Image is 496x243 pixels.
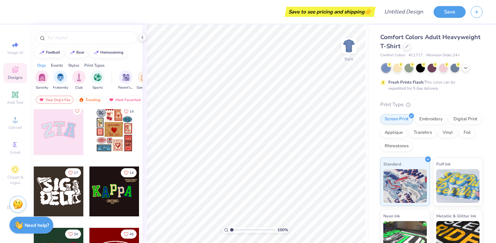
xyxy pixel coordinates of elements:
[35,48,63,58] button: football
[121,107,137,116] button: Like
[74,233,78,236] span: 34
[106,96,144,104] div: Most Favorited
[130,171,134,175] span: 14
[449,114,482,124] div: Digital Print
[75,73,83,81] img: Club Image
[426,53,460,58] span: Minimum Order: 24 +
[39,97,44,102] img: most_fav.gif
[75,85,83,90] span: Club
[39,51,45,55] img: trend_line.gif
[3,175,27,185] span: Clipart & logos
[35,70,49,90] button: filter button
[68,62,79,68] div: Styles
[459,128,475,138] div: Foil
[380,128,407,138] div: Applique
[84,62,105,68] div: Print Types
[434,6,466,18] button: Save
[53,70,68,90] button: filter button
[383,169,427,203] img: Standard
[7,50,23,55] span: Image AI
[379,5,429,19] input: Untitled Design
[388,79,471,91] div: This color can be expedited for 5 day delivery.
[342,39,356,53] img: Back
[109,97,114,102] img: most_fav.gif
[130,233,134,236] span: 45
[51,62,63,68] div: Events
[7,100,23,105] span: Add Text
[438,128,457,138] div: Vinyl
[76,96,104,104] div: Trending
[74,171,78,175] span: 17
[121,168,137,177] button: Like
[383,212,400,219] span: Neon Ink
[415,114,447,124] div: Embroidery
[65,230,81,239] button: Like
[46,51,60,54] div: football
[118,85,134,90] span: Parent's Weekend
[100,51,123,54] div: homecoming
[53,70,68,90] div: filter for Fraternity
[37,62,46,68] div: Orgs
[8,125,22,130] span: Upload
[35,70,49,90] div: filter for Sorority
[277,227,288,233] span: 100 %
[72,70,86,90] button: filter button
[53,85,68,90] span: Fraternity
[65,168,81,177] button: Like
[7,205,23,210] span: Decorate
[380,141,413,151] div: Rhinestones
[118,70,134,90] button: filter button
[10,150,21,155] span: Greek
[286,7,374,17] div: Save to see pricing and shipping
[409,53,423,58] span: # C1717
[25,222,49,229] strong: Need help?
[137,70,152,90] div: filter for Game Day
[47,34,133,41] input: Try "Alpha"
[137,70,152,90] button: filter button
[57,73,64,81] img: Fraternity Image
[72,70,86,90] div: filter for Club
[364,7,372,16] span: 👉
[383,160,401,168] span: Standard
[388,80,424,85] strong: Fresh Prints Flash:
[93,51,99,55] img: trend_line.gif
[122,73,130,81] img: Parent's Weekend Image
[137,85,152,90] span: Game Day
[118,70,134,90] div: filter for Parent's Weekend
[380,114,413,124] div: Screen Print
[36,96,74,104] div: Your Org's Fav
[90,48,127,58] button: homecoming
[380,101,483,109] div: Print Type
[70,51,75,55] img: trend_line.gif
[436,160,450,168] span: Puff Ink
[130,110,134,113] span: 14
[91,70,104,90] div: filter for Sports
[92,85,103,90] span: Sports
[436,169,480,203] img: Puff Ink
[94,73,102,81] img: Sports Image
[73,107,81,115] button: Like
[409,128,436,138] div: Transfers
[380,33,480,50] span: Comfort Colors Adult Heavyweight T-Shirt
[121,230,137,239] button: Like
[66,48,87,58] button: bear
[76,51,84,54] div: bear
[436,212,476,219] span: Metallic & Glitter Ink
[91,70,104,90] button: filter button
[380,53,405,58] span: Comfort Colors
[8,75,23,80] span: Designs
[141,73,148,81] img: Game Day Image
[79,97,84,102] img: trending.gif
[36,85,48,90] span: Sorority
[345,56,353,62] div: Back
[38,73,46,81] img: Sorority Image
